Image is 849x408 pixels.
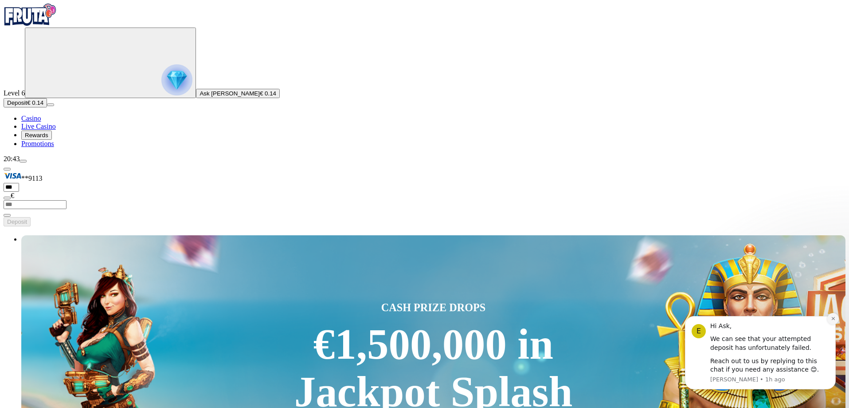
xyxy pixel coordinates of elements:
button: eye icon [4,214,11,217]
button: Depositplus icon€ 0.14 [4,98,47,107]
button: Rewards [21,131,52,140]
button: eye icon [4,197,11,199]
span: Rewards [25,132,48,139]
span: € 0.14 [260,90,276,97]
span: € [11,192,14,199]
span: Ask [PERSON_NAME] [200,90,260,97]
a: Live Casino [21,123,56,130]
button: Ask [PERSON_NAME]€ 0.14 [196,89,280,98]
div: Message content [39,19,157,71]
span: Level 6 [4,89,25,97]
img: Visa [4,171,21,181]
button: Hide quick deposit form [4,168,11,170]
img: Fruta [4,4,57,26]
span: 20:43 [4,155,20,162]
nav: Primary [4,4,845,148]
span: Deposit [7,99,27,106]
img: reward progress [161,64,192,95]
div: We can see that your attempted deposit has unfortunately failed. [39,32,157,49]
button: menu [47,103,54,106]
span: CASH PRIZE DROPS [381,300,486,316]
a: Casino [21,115,41,122]
div: message notification from Elaine, 1h ago. Hi Ask, We can see that your attempted deposit has unfo... [13,13,164,87]
button: Deposit [4,217,31,226]
div: Hi Ask, [39,19,157,28]
button: menu [20,160,27,162]
span: € 0.14 [27,99,43,106]
a: Promotions [21,140,54,147]
div: Profile image for Elaine [20,21,34,36]
button: Dismiss notification [156,10,167,22]
div: Reach out to us by replying to this chat if you need any assistance 😊. [39,54,157,71]
button: reward progress [25,28,196,98]
a: Fruta [4,20,57,27]
iframe: Intercom notifications message [672,303,849,404]
p: Message from Elaine, sent 1h ago [39,73,157,81]
span: Deposit [7,218,27,225]
nav: Main menu [4,115,845,148]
